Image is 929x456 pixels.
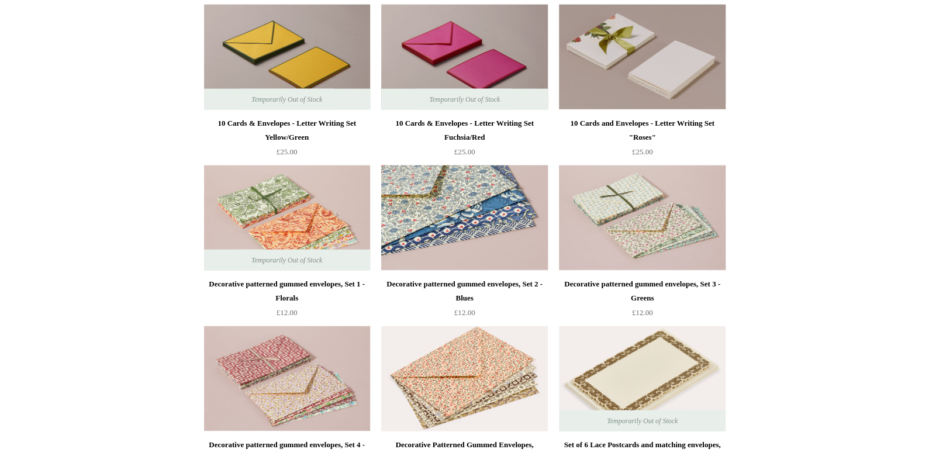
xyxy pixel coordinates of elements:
[562,277,722,305] div: Decorative patterned gummed envelopes, Set 3 - Greens
[381,5,547,110] img: 10 Cards & Envelopes - Letter Writing Set Fuchsia/Red
[204,5,370,110] a: 10 Cards & Envelopes - Letter Writing Set Yellow/Green 10 Cards & Envelopes - Letter Writing Set ...
[595,410,689,431] span: Temporarily Out of Stock
[632,308,653,317] span: £12.00
[559,277,725,325] a: Decorative patterned gummed envelopes, Set 3 - Greens £12.00
[562,116,722,144] div: 10 Cards and Envelopes - Letter Writing Set "Roses"
[384,277,544,305] div: Decorative patterned gummed envelopes, Set 2 - Blues
[381,326,547,431] a: Decorative Patterned Gummed Envelopes, Browns Decorative Patterned Gummed Envelopes, Browns
[381,165,547,271] img: Decorative patterned gummed envelopes, Set 2 - Blues
[559,116,725,164] a: 10 Cards and Envelopes - Letter Writing Set "Roses" £25.00
[381,326,547,431] img: Decorative Patterned Gummed Envelopes, Browns
[204,5,370,110] img: 10 Cards & Envelopes - Letter Writing Set Yellow/Green
[204,277,370,325] a: Decorative patterned gummed envelopes, Set 1 - Florals £12.00
[207,116,367,144] div: 10 Cards & Envelopes - Letter Writing Set Yellow/Green
[277,147,298,156] span: £25.00
[559,165,725,271] a: Decorative patterned gummed envelopes, Set 3 - Greens Decorative patterned gummed envelopes, Set ...
[240,89,334,110] span: Temporarily Out of Stock
[204,116,370,164] a: 10 Cards & Envelopes - Letter Writing Set Yellow/Green £25.00
[381,5,547,110] a: 10 Cards & Envelopes - Letter Writing Set Fuchsia/Red 10 Cards & Envelopes - Letter Writing Set F...
[240,250,334,271] span: Temporarily Out of Stock
[207,277,367,305] div: Decorative patterned gummed envelopes, Set 1 - Florals
[277,308,298,317] span: £12.00
[559,5,725,110] a: 10 Cards and Envelopes - Letter Writing Set "Roses" 10 Cards and Envelopes - Letter Writing Set "...
[417,89,512,110] span: Temporarily Out of Stock
[204,165,370,271] a: Decorative patterned gummed envelopes, Set 1 - Florals Decorative patterned gummed envelopes, Set...
[559,165,725,271] img: Decorative patterned gummed envelopes, Set 3 - Greens
[204,326,370,431] a: Decorative patterned gummed envelopes, Set 4 - Reds Decorative patterned gummed envelopes, Set 4 ...
[381,116,547,164] a: 10 Cards & Envelopes - Letter Writing Set Fuchsia/Red £25.00
[559,326,725,431] a: Set of 6 Lace Postcards and matching envelopes, Set 8 Set of 6 Lace Postcards and matching envelo...
[381,277,547,325] a: Decorative patterned gummed envelopes, Set 2 - Blues £12.00
[559,326,725,431] img: Set of 6 Lace Postcards and matching envelopes, Set 8
[204,326,370,431] img: Decorative patterned gummed envelopes, Set 4 - Reds
[384,116,544,144] div: 10 Cards & Envelopes - Letter Writing Set Fuchsia/Red
[559,5,725,110] img: 10 Cards and Envelopes - Letter Writing Set "Roses"
[204,165,370,271] img: Decorative patterned gummed envelopes, Set 1 - Florals
[454,147,475,156] span: £25.00
[381,165,547,271] a: Decorative patterned gummed envelopes, Set 2 - Blues Decorative patterned gummed envelopes, Set 2...
[454,308,475,317] span: £12.00
[632,147,653,156] span: £25.00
